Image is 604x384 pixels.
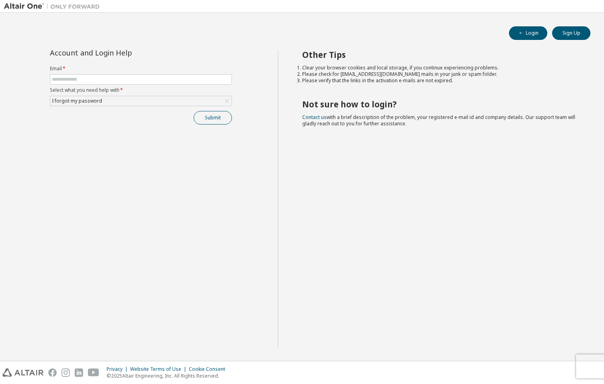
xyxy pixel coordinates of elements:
div: I forgot my password [51,97,103,105]
li: Please check for [EMAIL_ADDRESS][DOMAIN_NAME] mails in your junk or spam folder. [302,71,576,77]
li: Please verify that the links in the activation e-mails are not expired. [302,77,576,84]
img: youtube.svg [88,368,99,377]
div: Cookie Consent [189,366,230,372]
div: Privacy [107,366,130,372]
div: Website Terms of Use [130,366,189,372]
img: instagram.svg [61,368,70,377]
a: Contact us [302,114,327,121]
button: Sign Up [552,26,590,40]
div: I forgot my password [50,96,232,106]
img: altair_logo.svg [2,368,44,377]
label: Select what you need help with [50,87,232,93]
p: © 2025 Altair Engineering, Inc. All Rights Reserved. [107,372,230,379]
img: Altair One [4,2,104,10]
div: Account and Login Help [50,49,196,56]
li: Clear your browser cookies and local storage, if you continue experiencing problems. [302,65,576,71]
label: Email [50,65,232,72]
h2: Not sure how to login? [302,99,576,109]
span: with a brief description of the problem, your registered e-mail id and company details. Our suppo... [302,114,575,127]
button: Login [509,26,547,40]
img: facebook.svg [48,368,57,377]
button: Submit [194,111,232,125]
h2: Other Tips [302,49,576,60]
img: linkedin.svg [75,368,83,377]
